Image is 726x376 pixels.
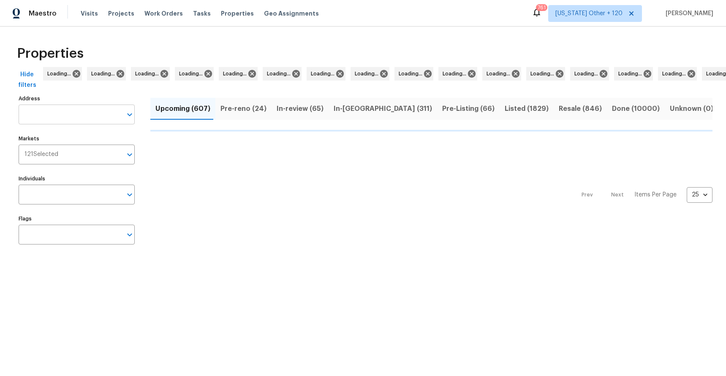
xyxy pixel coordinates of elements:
span: Loading... [355,70,382,78]
button: Open [124,229,136,241]
span: Loading... [179,70,206,78]
div: Loading... [307,67,345,81]
div: Loading... [43,67,82,81]
span: Geo Assignments [264,9,319,18]
span: [US_STATE] Other + 120 [555,9,623,18]
span: In-[GEOGRAPHIC_DATA] (311) [334,103,432,115]
label: Markets [19,136,135,141]
span: Loading... [443,70,470,78]
span: Loading... [530,70,557,78]
div: Loading... [175,67,214,81]
span: Loading... [91,70,118,78]
button: Open [124,149,136,161]
div: Loading... [438,67,477,81]
span: Loading... [487,70,514,78]
span: Visits [81,9,98,18]
label: Individuals [19,176,135,181]
span: Loading... [399,70,426,78]
button: Open [124,189,136,201]
span: [PERSON_NAME] [662,9,713,18]
span: Hide filters [17,70,37,90]
span: Loading... [47,70,74,78]
button: Open [124,109,136,121]
div: 761 [538,3,546,12]
div: Loading... [570,67,609,81]
span: Loading... [223,70,250,78]
nav: Pagination Navigation [574,137,712,253]
p: Items Per Page [634,191,677,199]
span: Properties [221,9,254,18]
span: Upcoming (607) [155,103,210,115]
div: Loading... [614,67,653,81]
span: Loading... [574,70,601,78]
div: Loading... [351,67,389,81]
div: Loading... [394,67,433,81]
span: Pre-Listing (66) [442,103,495,115]
span: Properties [17,49,84,58]
span: Pre-reno (24) [220,103,266,115]
span: 121 Selected [24,151,58,158]
span: Loading... [311,70,338,78]
div: Loading... [131,67,170,81]
div: Loading... [263,67,302,81]
span: Unknown (0) [670,103,713,115]
span: Done (10000) [612,103,660,115]
span: Loading... [135,70,162,78]
span: Loading... [267,70,294,78]
span: Loading... [618,70,645,78]
span: Resale (846) [559,103,602,115]
span: Tasks [193,11,211,16]
span: Listed (1829) [505,103,549,115]
div: Loading... [526,67,565,81]
button: Hide filters [14,67,41,93]
div: Loading... [87,67,126,81]
span: In-review (65) [277,103,324,115]
div: Loading... [658,67,697,81]
span: Projects [108,9,134,18]
span: Loading... [662,70,689,78]
div: Loading... [482,67,521,81]
div: 25 [687,184,712,206]
div: Loading... [219,67,258,81]
span: Work Orders [144,9,183,18]
span: Maestro [29,9,57,18]
label: Address [19,96,135,101]
label: Flags [19,216,135,221]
